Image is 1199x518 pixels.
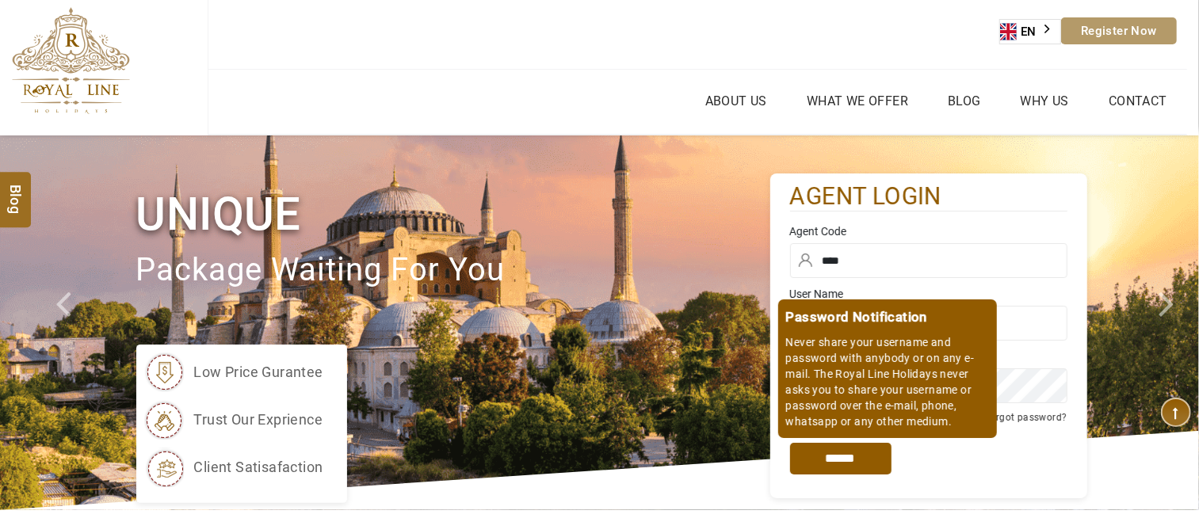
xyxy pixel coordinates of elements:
[790,223,1067,239] label: Agent Code
[803,90,912,112] a: What we Offer
[6,185,26,198] span: Blog
[790,349,1067,364] label: Password
[807,413,869,425] label: Remember me
[1061,17,1177,44] a: Register Now
[790,181,1067,212] h2: agent login
[36,135,96,510] a: Check next prev
[999,19,1061,44] aside: Language selected: English
[144,448,323,487] li: client satisafaction
[136,244,770,297] p: package waiting for you
[999,19,1061,44] div: Language
[136,185,770,244] h1: Unique
[790,286,1067,302] label: User Name
[984,412,1067,423] a: Forgot password?
[1000,20,1060,44] a: EN
[1105,90,1171,112] a: Contact
[144,400,323,440] li: trust our exprience
[144,352,323,392] li: low price gurantee
[1139,135,1199,510] a: Check next image
[944,90,985,112] a: Blog
[12,7,130,114] img: The Royal Line Holidays
[701,90,771,112] a: About Us
[1017,90,1073,112] a: Why Us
